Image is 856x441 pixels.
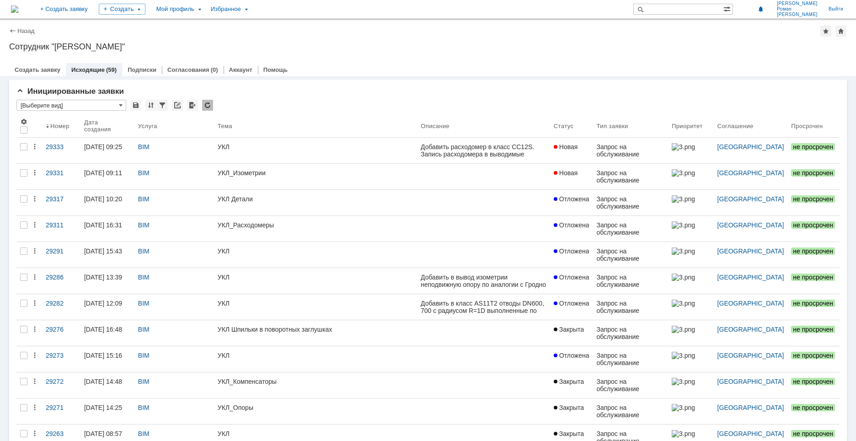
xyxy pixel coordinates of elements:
[84,119,123,133] div: Дата создания
[0,25,62,64] td: PIPE_ADAPTER
[668,164,714,189] a: 3.png
[218,430,413,437] div: УКЛ
[46,143,77,151] div: 29333
[218,326,413,333] div: УКЛ Шпильки в поворотных заглушках
[218,221,413,229] div: УКЛ_Расходомеры
[668,216,714,242] a: 3.png
[550,114,593,138] th: Статус
[31,326,38,333] div: Действия
[596,352,664,366] div: Запрос на обслуживание
[672,300,695,307] img: 3.png
[138,221,150,229] a: BIM
[61,25,101,64] td: 18
[791,352,835,359] span: не просрочен
[80,164,134,189] a: [DATE] 09:11
[593,114,668,138] th: Тип заявки
[717,378,784,385] a: [GEOGRAPHIC_DATA]
[787,216,840,242] a: не просрочен
[668,398,714,424] a: 3.png
[717,169,784,177] a: [GEOGRAPHIC_DATA]
[84,169,122,177] div: [DATE] 09:11
[672,326,695,333] img: 3.png
[791,221,835,229] span: не просрочен
[80,372,134,398] a: [DATE] 14:48
[668,190,714,215] a: 3.png
[593,320,668,346] a: Запрос на обслуживание
[138,404,150,411] a: BIM
[218,247,413,255] div: УКЛ
[593,268,668,294] a: Запрос на обслуживание
[596,123,628,129] div: Тип заявки
[717,143,784,151] a: [GEOGRAPHIC_DATA]
[46,404,77,411] div: 29271
[550,164,593,189] a: Новая
[46,430,77,437] div: 29263
[717,326,784,333] a: [GEOGRAPHIC_DATA]
[138,430,150,437] a: BIM
[263,66,288,73] a: Помощь
[218,274,413,281] div: УКЛ
[218,352,413,359] div: УКЛ
[202,100,213,111] div: Обновлять список
[554,378,584,385] span: Закрыта
[668,268,714,294] a: 3.png
[550,294,593,320] a: Отложена
[46,221,77,229] div: 29311
[16,87,124,96] span: Инициированные заявки
[11,5,18,13] img: logo
[214,320,417,346] a: УКЛ Шпильки в поворотных заглушках
[668,294,714,320] a: 3.png
[550,398,593,424] a: Закрыта
[672,195,695,203] img: 3.png
[167,66,209,73] a: Согласования
[218,378,413,385] div: УКЛ_Компенсаторы
[101,15,172,25] td: WALL_THICKNESS_1
[42,268,80,294] a: 29286
[717,247,784,255] a: [GEOGRAPHIC_DATA]
[593,138,668,163] a: Запрос на обслуживание
[593,190,668,215] a: Запрос на обслуживание
[791,247,835,255] span: не просрочен
[717,404,784,411] a: [GEOGRAPHIC_DATA]
[42,138,80,163] a: 29333
[550,320,593,346] a: Закрыта
[668,320,714,346] a: 3.png
[99,4,145,15] div: Создать
[80,346,134,372] a: [DATE] 15:16
[31,247,38,255] div: Действия
[42,216,80,242] a: 29311
[20,118,27,125] span: Настройки
[84,221,122,229] div: [DATE] 16:31
[672,352,695,359] img: 3.png
[46,300,77,307] div: 29282
[42,320,80,346] a: 29276
[106,66,117,73] div: (59)
[672,430,695,437] img: 3.png
[42,398,80,424] a: 29271
[31,221,38,229] div: Действия
[130,100,141,111] div: Сохранить вид
[550,372,593,398] a: Закрыта
[554,300,589,307] span: Отложена
[550,242,593,268] a: Отложена
[0,15,62,25] td: EC_CLASS_NAME
[211,66,218,73] div: (0)
[791,300,835,307] span: не просрочен
[791,123,823,129] div: Просрочен
[668,346,714,372] a: 3.png
[214,372,417,398] a: УКЛ_Компенсаторы
[84,430,122,437] div: [DATE] 08:57
[717,352,784,359] a: [GEOGRAPHIC_DATA]
[42,190,80,215] a: 29317
[138,143,150,151] a: BIM
[84,352,122,359] div: [DATE] 15:16
[593,372,668,398] a: Запрос на обслуживание
[593,346,668,372] a: Запрос на обслуживание
[554,169,578,177] span: Новая
[46,352,77,359] div: 29273
[777,12,818,17] span: [PERSON_NAME]
[46,169,77,177] div: 29331
[42,372,80,398] a: 29272
[717,123,754,129] div: Соглашение
[46,274,77,281] div: 29286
